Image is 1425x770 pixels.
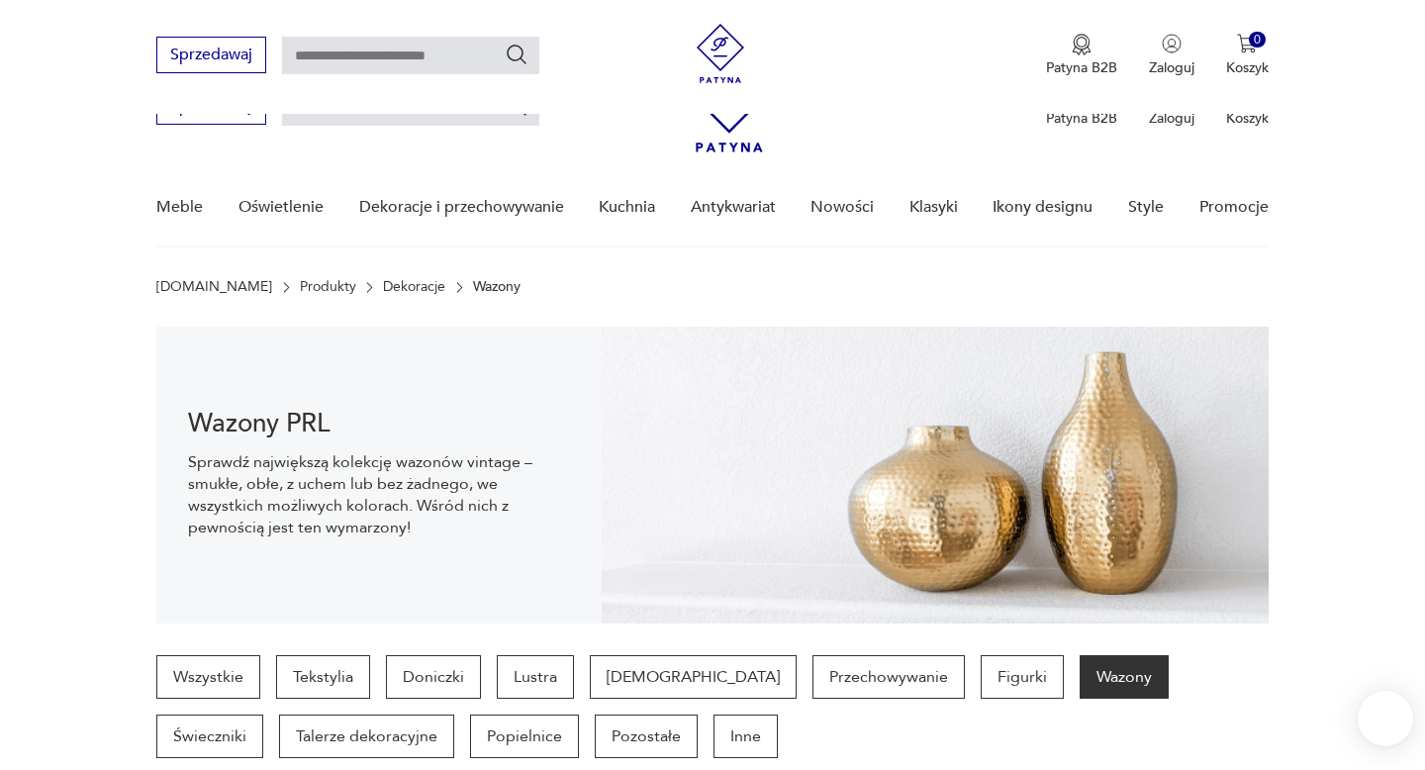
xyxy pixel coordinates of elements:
p: Koszyk [1226,58,1269,77]
p: Zaloguj [1149,109,1194,128]
a: Ikony designu [993,169,1092,245]
a: Produkty [300,279,356,295]
p: Patyna B2B [1046,109,1117,128]
a: Figurki [981,655,1064,699]
button: 0Koszyk [1226,34,1269,77]
a: Dekoracje i przechowywanie [359,169,564,245]
a: Świeczniki [156,715,263,758]
img: Ikonka użytkownika [1162,34,1182,53]
a: Promocje [1199,169,1269,245]
a: Wszystkie [156,655,260,699]
a: Lustra [497,655,574,699]
img: Ikona koszyka [1237,34,1257,53]
iframe: Smartsupp widget button [1358,691,1413,746]
a: Przechowywanie [812,655,965,699]
a: Tekstylia [276,655,370,699]
p: Patyna B2B [1046,58,1117,77]
a: Talerze dekoracyjne [279,715,454,758]
p: Sprawdź największą kolekcję wazonów vintage – smukłe, obłe, z uchem lub bez żadnego, we wszystkic... [188,451,569,538]
p: Wazony [473,279,521,295]
a: Doniczki [386,655,481,699]
a: Ikona medaluPatyna B2B [1046,34,1117,77]
a: Klasyki [909,169,958,245]
button: Patyna B2B [1046,34,1117,77]
a: [DEMOGRAPHIC_DATA] [590,655,797,699]
a: Sprzedawaj [156,49,266,63]
h1: Wazony PRL [188,412,569,435]
div: 0 [1249,32,1266,48]
a: Popielnice [470,715,579,758]
a: Kuchnia [599,169,655,245]
button: Sprzedawaj [156,37,266,73]
a: [DOMAIN_NAME] [156,279,272,295]
a: Style [1128,169,1164,245]
img: Ikona medalu [1072,34,1092,55]
p: Zaloguj [1149,58,1194,77]
a: Meble [156,169,203,245]
a: Sprzedawaj [156,101,266,115]
img: Patyna - sklep z meblami i dekoracjami vintage [691,24,750,83]
a: Dekoracje [383,279,445,295]
a: Oświetlenie [238,169,324,245]
button: Zaloguj [1149,34,1194,77]
a: Wazony [1080,655,1169,699]
a: Inne [713,715,778,758]
a: Nowości [810,169,874,245]
button: Szukaj [505,43,528,66]
a: Antykwariat [691,169,776,245]
img: Wazony vintage [602,327,1269,624]
p: Koszyk [1226,109,1269,128]
a: Pozostałe [595,715,698,758]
